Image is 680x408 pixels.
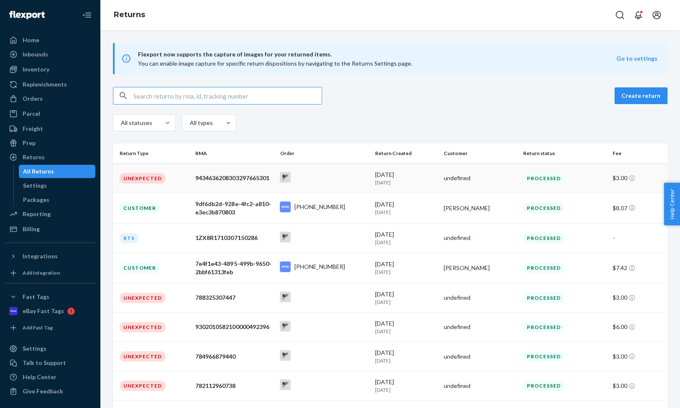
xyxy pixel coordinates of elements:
[23,110,40,118] div: Parcel
[23,181,47,190] div: Settings
[5,122,95,135] a: Freight
[195,174,273,182] div: 9434636208303297665301
[609,312,667,342] td: $6.00
[23,225,40,233] div: Billing
[23,139,36,147] div: Prep
[23,167,54,176] div: All Returns
[440,143,519,163] th: Customer
[609,143,667,163] th: Fee
[375,298,437,306] p: [DATE]
[294,263,345,271] div: [PHONE_NUMBER]
[611,7,628,23] button: Open Search Box
[23,80,67,89] div: Replenishments
[23,65,49,74] div: Inventory
[444,382,516,390] div: undefined
[195,323,273,331] div: 9302010582100000492396
[23,307,64,315] div: eBay Fast Tags
[444,264,516,272] div: [PERSON_NAME]
[5,342,95,355] a: Settings
[630,7,647,23] button: Open notifications
[523,233,564,243] div: Processed
[375,268,437,275] p: [DATE]
[375,319,437,335] div: [DATE]
[114,10,145,19] a: Returns
[23,210,51,218] div: Reporting
[107,3,152,27] ol: breadcrumbs
[5,290,95,303] button: Fast Tags
[375,209,437,216] p: [DATE]
[113,143,192,163] th: Return Type
[5,107,95,120] a: Parcel
[192,143,276,163] th: RMA
[444,204,516,212] div: [PERSON_NAME]
[444,174,516,182] div: undefined
[523,173,564,184] div: Processed
[23,373,56,381] div: Help Center
[23,36,39,44] div: Home
[375,171,437,186] div: [DATE]
[523,351,564,362] div: Processed
[372,143,440,163] th: Return Created
[523,203,564,213] div: Processed
[19,193,96,207] a: Packages
[523,380,564,391] div: Processed
[5,370,95,384] a: Help Center
[613,234,661,242] div: -
[5,150,95,164] a: Returns
[23,344,46,353] div: Settings
[138,60,412,67] span: You can enable image capture for specific return dispositions by navigating to the Returns Settin...
[120,322,166,332] div: Unexpected
[195,293,273,302] div: 788325307447
[375,328,437,335] p: [DATE]
[23,293,49,301] div: Fast Tags
[23,94,43,103] div: Orders
[5,92,95,105] a: Orders
[294,203,345,211] div: [PHONE_NUMBER]
[375,200,437,216] div: [DATE]
[5,33,95,47] a: Home
[5,321,95,334] a: Add Fast Tag
[614,87,667,104] button: Create return
[195,260,273,276] div: 7e4f1e43-4895-499b-9650-2bbf61313feb
[444,352,516,361] div: undefined
[23,269,60,276] div: Add Integration
[5,48,95,61] a: Inbounds
[523,293,564,303] div: Processed
[5,63,95,76] a: Inventory
[195,382,273,390] div: 782112960738
[444,323,516,331] div: undefined
[5,250,95,263] button: Integrations
[375,349,437,364] div: [DATE]
[5,136,95,150] a: Prep
[23,50,48,59] div: Inbounds
[664,183,680,225] span: Help Center
[523,322,564,332] div: Processed
[23,125,43,133] div: Freight
[375,239,437,246] p: [DATE]
[616,54,657,63] button: Go to settings
[79,7,95,23] button: Close Navigation
[23,252,58,260] div: Integrations
[375,378,437,393] div: [DATE]
[120,380,166,391] div: Unexpected
[375,386,437,393] p: [DATE]
[23,196,49,204] div: Packages
[276,143,371,163] th: Order
[120,233,138,243] div: RTS
[5,356,95,370] a: Talk to Support
[609,283,667,312] td: $3.00
[195,200,273,217] div: 9df6db2d-928e-4fc2-a810-e3ec3b870803
[5,207,95,221] a: Reporting
[23,359,66,367] div: Talk to Support
[23,153,45,161] div: Returns
[9,11,45,19] img: Flexport logo
[375,357,437,364] p: [DATE]
[23,324,53,331] div: Add Fast Tag
[375,290,437,306] div: [DATE]
[195,352,273,361] div: 784966879440
[120,351,166,362] div: Unexpected
[523,263,564,273] div: Processed
[5,266,95,280] a: Add Integration
[120,203,160,213] div: Customer
[190,119,212,127] div: All types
